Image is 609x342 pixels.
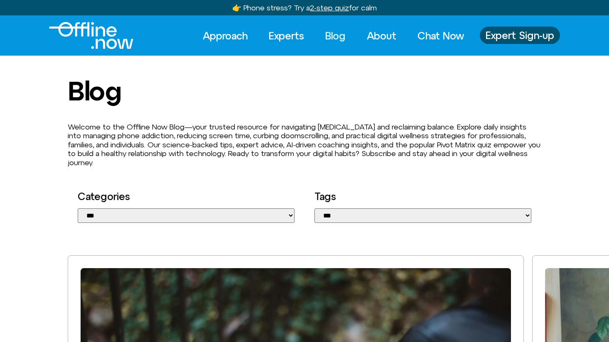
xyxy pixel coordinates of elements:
a: Approach [195,27,255,45]
span: Expert Sign-up [486,30,554,41]
a: Blog [318,27,353,45]
a: Experts [261,27,312,45]
a: About [359,27,404,45]
div: Logo [49,22,119,49]
h1: Blog [68,76,541,105]
iframe: Botpress [572,305,599,332]
a: Expert Sign-up [480,27,560,44]
nav: Menu [195,27,471,45]
img: offline.now [49,22,133,49]
u: 2-step quiz [310,3,349,12]
a: Chat Now [410,27,471,45]
h3: Categories [78,191,295,202]
a: 👉 Phone stress? Try a2-step quizfor calm [232,3,377,12]
h3: Tags [314,191,531,202]
span: Welcome to the Offline Now Blog—your trusted resource for navigating [MEDICAL_DATA] and reclaimin... [68,122,540,167]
